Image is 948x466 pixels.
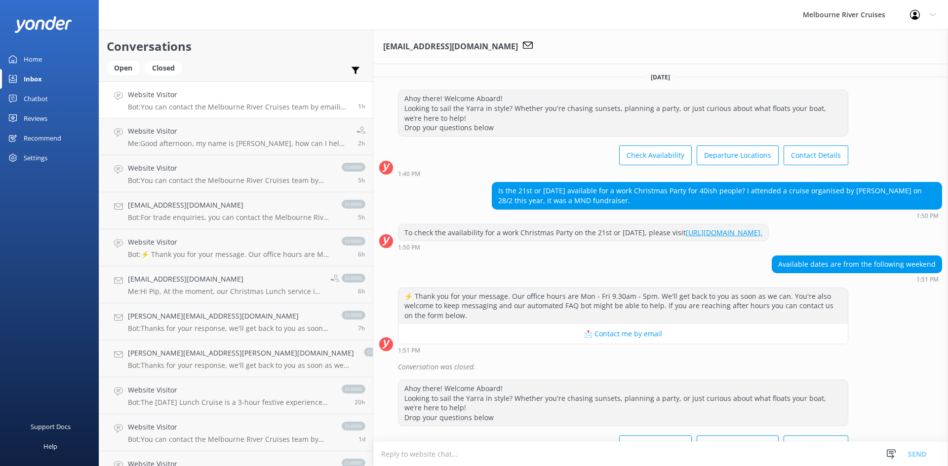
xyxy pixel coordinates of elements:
div: Ahoy there! Welcome Aboard! Looking to sail the Yarra in style? Whether you're chasing sunsets, p... [398,380,848,426]
div: To check the availability for a work Christmas Party on the 21st or [DATE], please visit [398,224,768,241]
div: Settings [24,148,47,168]
div: Open [107,61,140,75]
span: 11:40am 12-Aug-2025 (UTC +10:00) Australia/Sydney [358,176,365,184]
h4: Website Visitor [128,126,349,137]
a: [EMAIL_ADDRESS][DOMAIN_NAME]Me:Hi Pip, At the moment, our Christmas Lunch service is sold out. Ho... [99,266,373,303]
span: 08:01pm 11-Aug-2025 (UTC +10:00) Australia/Sydney [355,398,365,406]
span: closed [342,422,365,430]
h4: Website Visitor [128,237,332,248]
div: 01:51pm 11-Aug-2025 (UTC +10:00) Australia/Sydney [398,347,848,354]
span: closed [364,348,388,357]
p: Bot: For trade enquiries, you can contact the Melbourne River Cruises team by emailing [EMAIL_ADD... [128,213,332,222]
div: Support Docs [31,417,71,436]
h4: [PERSON_NAME][EMAIL_ADDRESS][DOMAIN_NAME] [128,311,332,322]
button: Contact Details [784,435,848,455]
div: Ahoy there! Welcome Aboard! Looking to sail the Yarra in style? Whether you're chasing sunsets, p... [398,90,848,136]
span: closed [342,237,365,246]
a: [PERSON_NAME][EMAIL_ADDRESS][PERSON_NAME][DOMAIN_NAME]Bot:Thanks for your response, we'll get bac... [99,340,373,377]
a: Website VisitorBot:You can contact the Melbourne River Cruises team by emailing [EMAIL_ADDRESS][D... [99,155,373,192]
p: Bot: You can contact the Melbourne River Cruises team by emailing [EMAIL_ADDRESS][DOMAIN_NAME]. V... [128,176,332,185]
div: Inbox [24,69,42,89]
a: [PERSON_NAME][EMAIL_ADDRESS][DOMAIN_NAME]Bot:Thanks for your response, we'll get back to you as s... [99,303,373,340]
span: closed [342,200,365,209]
div: Home [24,49,42,69]
span: 09:41am 12-Aug-2025 (UTC +10:00) Australia/Sydney [358,324,365,332]
h3: [EMAIL_ADDRESS][DOMAIN_NAME] [383,40,518,53]
strong: 1:51 PM [398,348,420,354]
h4: Website Visitor [128,385,332,395]
p: Me: Hi Pip, At the moment, our Christmas Lunch service is sold out. However, we do have a waiting... [128,287,323,296]
strong: 1:40 PM [398,171,420,177]
p: Me: Good afternoon, my name is [PERSON_NAME], how can I help you? [128,139,349,148]
p: Bot: You can contact the Melbourne River Cruises team by emailing [EMAIL_ADDRESS][DOMAIN_NAME]. V... [128,435,332,444]
span: 10:20am 12-Aug-2025 (UTC +10:00) Australia/Sydney [358,287,365,295]
a: Website VisitorBot:You can contact the Melbourne River Cruises team by emailing [EMAIL_ADDRESS][D... [99,414,373,451]
span: closed [342,311,365,320]
h4: [EMAIL_ADDRESS][DOMAIN_NAME] [128,274,323,285]
span: 11:25am 12-Aug-2025 (UTC +10:00) Australia/Sydney [358,213,365,221]
h4: Website Visitor [128,422,332,432]
h2: Conversations [107,37,365,56]
button: Contact Details [784,145,848,165]
a: Website VisitorMe:Good afternoon, my name is [PERSON_NAME], how can I help you?2h [99,118,373,155]
h4: Website Visitor [128,163,332,174]
a: Closed [145,62,187,73]
strong: 1:51 PM [916,277,939,283]
div: Reviews [24,108,47,128]
span: closed [342,274,365,283]
span: [DATE] [645,73,676,81]
div: 01:50pm 11-Aug-2025 (UTC +10:00) Australia/Sydney [398,244,769,251]
div: 01:51pm 11-Aug-2025 (UTC +10:00) Australia/Sydney [772,276,942,283]
h4: [EMAIL_ADDRESS][DOMAIN_NAME] [128,200,332,211]
a: Website VisitorBot:⚡ Thank you for your message. Our office hours are Mon - Fri 9.30am - 5pm. We'... [99,229,373,266]
div: Closed [145,61,182,75]
p: Bot: You can contact the Melbourne River Cruises team by emailing [EMAIL_ADDRESS][DOMAIN_NAME]. V... [128,103,351,111]
button: Check Availability [619,435,692,455]
p: Bot: Thanks for your response, we'll get back to you as soon as we can during opening hours. [128,361,354,370]
div: Conversation was closed. [398,358,942,375]
span: 03:06pm 12-Aug-2025 (UTC +10:00) Australia/Sydney [358,102,365,110]
a: Website VisitorBot:You can contact the Melbourne River Cruises team by emailing [EMAIL_ADDRESS][D... [99,81,373,118]
p: Bot: ⚡ Thank you for your message. Our office hours are Mon - Fri 9.30am - 5pm. We'll get back to... [128,250,332,259]
div: ⚡ Thank you for your message. Our office hours are Mon - Fri 9.30am - 5pm. We'll get back to you ... [398,288,848,324]
div: Available dates are from the following weekend [772,256,942,273]
span: 10:48am 12-Aug-2025 (UTC +10:00) Australia/Sydney [358,250,365,258]
div: Chatbot [24,89,48,108]
button: Check Availability [619,145,692,165]
button: Departure Locations [697,145,779,165]
div: 01:40pm 11-Aug-2025 (UTC +10:00) Australia/Sydney [398,170,848,177]
h4: Website Visitor [128,89,351,100]
a: Website VisitorBot:The [DATE] Lunch Cruise is a 3-hour festive experience on [DATE], from 12:00pm... [99,377,373,414]
span: closed [342,163,365,172]
strong: 1:50 PM [398,245,420,251]
button: 📩 Contact me by email [398,324,848,344]
div: Recommend [24,128,61,148]
h4: [PERSON_NAME][EMAIL_ADDRESS][PERSON_NAME][DOMAIN_NAME] [128,348,354,358]
span: 03:47pm 11-Aug-2025 (UTC +10:00) Australia/Sydney [358,435,365,443]
div: Help [43,436,57,456]
p: Bot: The [DATE] Lunch Cruise is a 3-hour festive experience on [DATE], from 12:00pm to 3:00pm alo... [128,398,332,407]
p: Bot: Thanks for your response, we'll get back to you as soon as we can during opening hours. [128,324,332,333]
div: Is the 21st or [DATE] available for a work Christmas Party for 40ish people? I attended a cruise ... [492,182,942,209]
img: yonder-white-logo.png [15,16,72,33]
a: [URL][DOMAIN_NAME]. [686,228,762,237]
strong: 1:50 PM [916,213,939,219]
span: closed [342,385,365,394]
div: 01:50pm 11-Aug-2025 (UTC +10:00) Australia/Sydney [492,212,942,219]
button: Departure Locations [697,435,779,455]
span: 02:27pm 12-Aug-2025 (UTC +10:00) Australia/Sydney [358,139,365,147]
a: Open [107,62,145,73]
a: [EMAIL_ADDRESS][DOMAIN_NAME]Bot:For trade enquiries, you can contact the Melbourne River Cruises ... [99,192,373,229]
div: 2025-08-11T03:58:47.898 [379,358,942,375]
